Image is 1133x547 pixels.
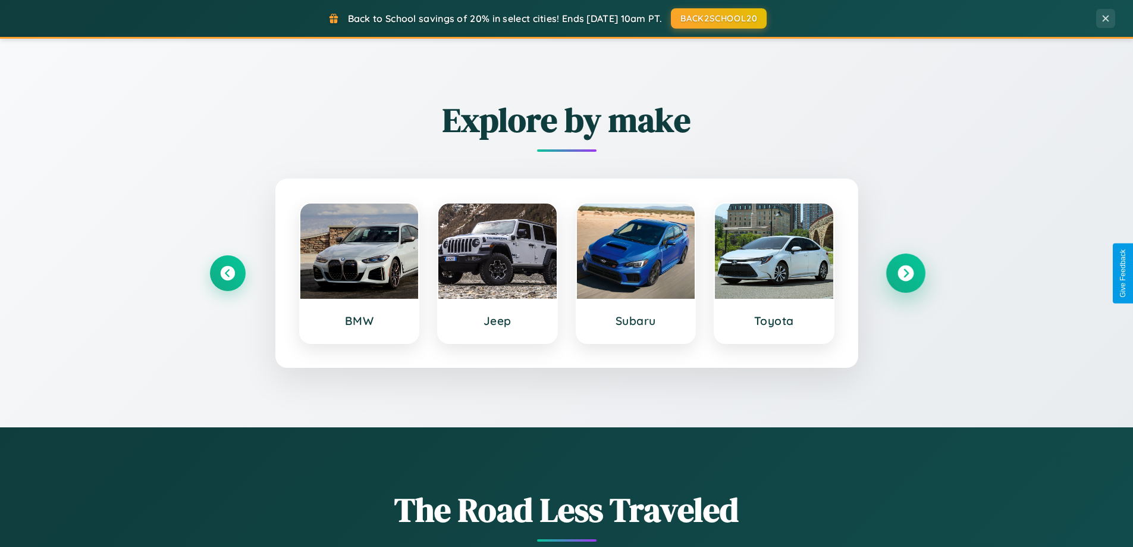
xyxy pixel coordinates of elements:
[210,487,924,533] h1: The Road Less Traveled
[671,8,767,29] button: BACK2SCHOOL20
[348,12,662,24] span: Back to School savings of 20% in select cities! Ends [DATE] 10am PT.
[1119,249,1127,298] div: Give Feedback
[450,314,545,328] h3: Jeep
[727,314,821,328] h3: Toyota
[589,314,683,328] h3: Subaru
[312,314,407,328] h3: BMW
[210,97,924,143] h2: Explore by make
